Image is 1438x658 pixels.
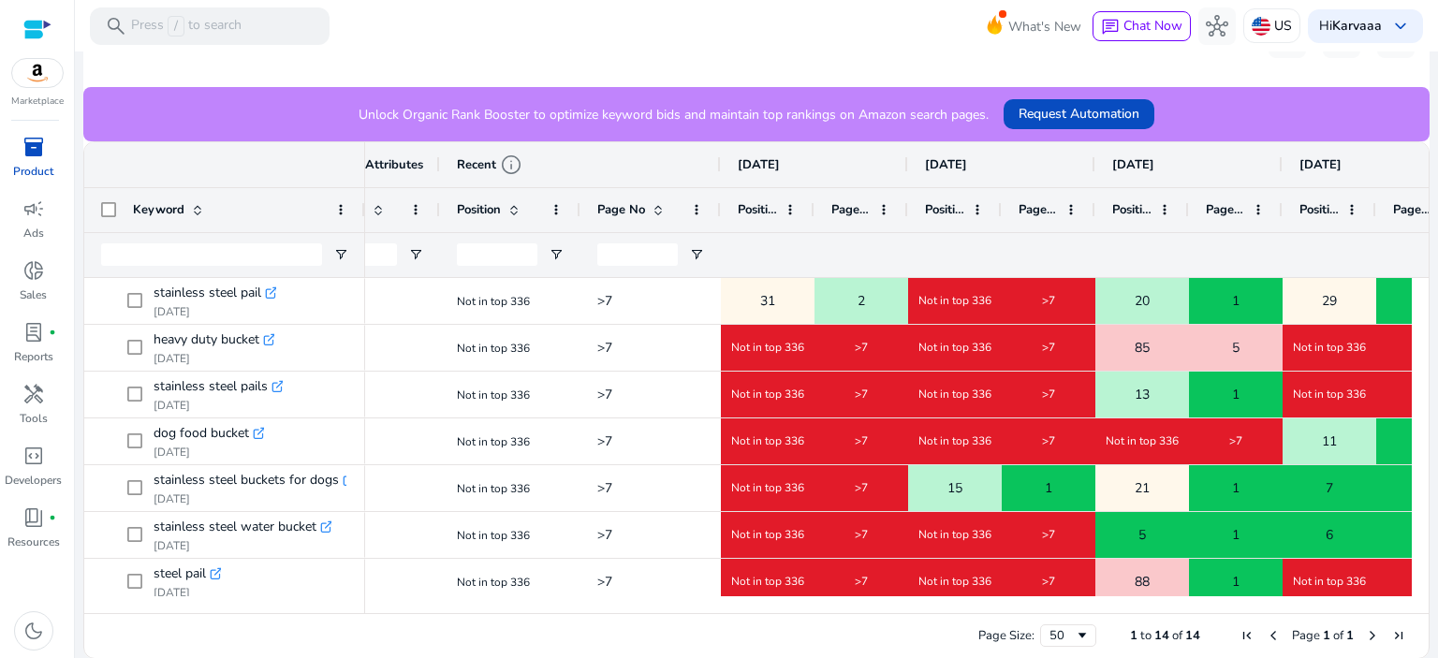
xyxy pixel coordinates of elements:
span: 2 [858,282,865,320]
span: [DATE] [1112,156,1154,173]
div: Last Page [1391,628,1406,643]
p: [DATE] [154,398,283,413]
span: of [1172,627,1182,644]
span: 14 [1154,627,1169,644]
span: 11 [1322,422,1337,461]
span: Keyword [133,201,184,218]
span: stainless steel pail [154,280,261,306]
span: hub [1206,15,1228,37]
span: >7 [855,574,868,589]
span: 88 [1135,563,1150,601]
span: Position [1112,201,1152,218]
span: Not in top 336 [457,575,530,590]
span: Not in top 336 [731,527,804,542]
span: fiber_manual_record [49,329,56,336]
button: hub [1198,7,1236,45]
span: >7 [1042,433,1055,448]
p: Product [13,163,53,180]
span: Not in top 336 [731,340,804,355]
span: Page No [831,201,871,218]
span: Page No [1393,201,1432,218]
span: 21 [1135,469,1150,507]
span: 1 [1232,516,1240,554]
span: Position [1299,201,1339,218]
div: Recent [457,154,522,176]
span: Position [738,201,777,218]
p: [DATE] [154,304,276,319]
div: 50 [1049,627,1075,644]
p: Resources [7,534,60,550]
span: Position [457,201,501,218]
p: Tools [20,410,48,427]
button: Open Filter Menu [333,247,348,262]
span: of [1333,627,1343,644]
img: us.svg [1252,17,1270,36]
span: 1 [1232,469,1240,507]
span: Position [925,201,964,218]
div: Next Page [1365,628,1380,643]
span: heavy duty bucket [154,327,259,353]
span: >7 [1042,293,1055,308]
span: Not in top 336 [918,340,991,355]
span: to [1140,627,1152,644]
span: >7 [855,527,868,542]
span: Not in top 336 [731,433,804,448]
span: handyman [22,383,45,405]
span: [DATE] [738,156,780,173]
span: >7 [1042,387,1055,402]
span: 1 [1232,563,1240,601]
span: inventory_2 [22,136,45,158]
span: Not in top 336 [918,527,991,542]
p: [DATE] [154,538,331,553]
span: Not in top 336 [918,293,991,308]
span: chat [1101,18,1120,37]
span: 1 [1232,375,1240,414]
span: 7 [1326,469,1333,507]
span: [DATE] [1299,156,1342,173]
span: >7 [1042,340,1055,355]
span: [DATE] [925,156,967,173]
span: 31 [760,282,775,320]
span: Not in top 336 [918,574,991,589]
span: Not in top 336 [1293,340,1366,355]
span: 1 [1130,627,1137,644]
img: amazon.svg [12,59,63,87]
span: Chat Now [1123,17,1182,35]
span: Not in top 336 [457,341,530,356]
span: Page No [1206,201,1245,218]
button: chatChat Now [1093,11,1191,41]
span: 15 [947,469,962,507]
p: Unlock Organic Rank Booster to optimize keyword bids and maintain top rankings on Amazon search p... [359,105,989,124]
span: campaign [22,197,45,220]
div: Previous Page [1266,628,1281,643]
span: >7 [597,526,612,544]
button: Open Filter Menu [549,247,564,262]
button: Open Filter Menu [408,247,423,262]
span: steel pail [154,561,206,587]
span: search [105,15,127,37]
span: 1 [1045,469,1052,507]
span: >7 [855,340,868,355]
button: Open Filter Menu [689,247,704,262]
p: Marketplace [11,95,64,109]
span: donut_small [22,259,45,282]
span: >7 [597,479,612,497]
span: >7 [597,339,612,357]
span: Not in top 336 [731,480,804,495]
div: First Page [1240,628,1255,643]
span: 1 [1323,627,1330,644]
span: Page No [1019,201,1058,218]
span: >7 [855,433,868,448]
span: >7 [855,480,868,495]
span: / [168,16,184,37]
p: [DATE] [154,585,221,600]
span: code_blocks [22,445,45,467]
span: >7 [597,292,612,310]
span: Not in top 336 [1106,433,1179,448]
span: 1 [1232,282,1240,320]
button: Request Automation [1004,99,1154,129]
span: >7 [1042,574,1055,589]
span: Not in top 336 [457,387,530,402]
p: Reports [14,348,53,365]
span: Not in top 336 [918,433,991,448]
